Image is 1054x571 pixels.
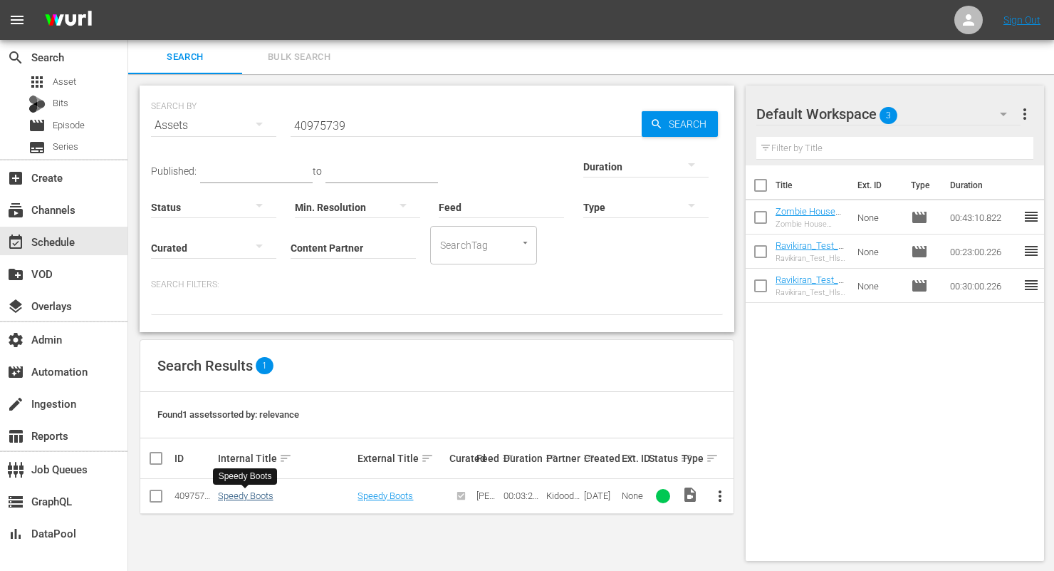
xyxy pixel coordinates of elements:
span: Episode [911,243,928,260]
span: reorder [1023,277,1040,294]
td: None [852,235,905,269]
th: Ext. ID [849,165,903,205]
a: Zombie House Flipping: Ranger Danger [776,206,841,238]
span: Search [137,49,234,66]
span: GraphQL [7,493,24,510]
span: Create [7,170,24,187]
img: ans4CAIJ8jUAAAAAAAAAAAAAAAAAAAAAAAAgQb4GAAAAAAAAAAAAAAAAAAAAAAAAJMjXAAAAAAAAAAAAAAAAAAAAAAAAgAT5G... [34,4,103,37]
div: ID [174,453,214,464]
div: Duration [503,450,543,467]
span: Found 1 assets sorted by: relevance [157,409,299,420]
span: [PERSON_NAME] [476,490,495,533]
a: Ravikiran_Test_Hlsv2_Seg [776,240,845,262]
span: Bulk Search [251,49,348,66]
a: Ravikiran_Test_Hlsv2_Seg_30mins_Duration [776,274,845,307]
div: Type [682,450,699,467]
th: Title [776,165,849,205]
span: Series [28,139,46,156]
span: more_vert [1016,106,1033,123]
span: Channels [7,202,24,219]
div: Internal Title [218,450,354,467]
div: Zombie House Flipping: Ranger Danger [776,220,847,229]
div: Speedy Boots [219,470,272,483]
a: Sign Out [1003,14,1040,26]
span: Ingestion [7,396,24,413]
td: 00:30:00.226 [944,269,1023,303]
span: Overlays [7,298,24,315]
span: Video [682,486,699,503]
span: DataPool [7,525,24,542]
td: None [852,269,905,303]
td: 00:23:00.226 [944,235,1023,269]
span: Admin [7,331,24,349]
span: 1 [256,357,273,374]
div: Created [584,450,617,467]
div: Feed [476,450,499,467]
span: Search [663,111,718,137]
span: Search [7,49,24,66]
span: Job Queues [7,461,24,478]
span: reorder [1023,208,1040,225]
span: Schedule [7,234,24,251]
span: Episode [28,117,46,134]
span: Reports [7,428,24,445]
span: Search Results [157,357,253,374]
span: Kidoodle TV [546,490,580,512]
div: 00:03:20.042 [503,490,543,501]
button: Open [518,236,532,250]
span: Series [53,140,78,154]
td: None [852,200,905,235]
button: more_vert [1016,97,1033,131]
a: Speedy Boots [358,490,413,501]
th: Type [902,165,941,205]
div: [DATE] [584,490,617,501]
div: Assets [151,106,276,145]
div: Ravikiran_Test_Hlsv2_Seg [776,254,847,263]
div: Status [649,450,677,467]
span: VOD [7,266,24,283]
p: Search Filters: [151,279,723,291]
div: Default Workspace [756,94,1021,134]
button: Search [642,111,718,137]
span: reorder [1023,242,1040,259]
td: 00:43:10.822 [944,200,1023,235]
button: more_vert [703,479,737,513]
div: Ext. ID [622,453,645,464]
div: Bits [28,96,46,113]
span: 3 [880,101,897,130]
span: menu [9,11,26,29]
span: Episode [911,209,928,226]
div: External Title [358,450,445,467]
div: 40975739 [174,490,214,501]
span: to [313,165,322,177]
div: Partner [546,450,580,467]
div: None [622,490,645,501]
span: sort [279,452,292,465]
span: sort [421,452,434,465]
span: Episode [53,118,85,133]
span: more_vert [711,488,729,505]
span: Asset [28,73,46,91]
div: Curated [449,453,472,464]
span: Episode [911,277,928,294]
div: Ravikiran_Test_Hlsv2_Seg_30mins_Duration [776,288,847,297]
a: Speedy Boots [218,490,273,501]
span: Bits [53,96,68,110]
th: Duration [941,165,1027,205]
span: Automation [7,364,24,381]
span: Published: [151,165,197,177]
span: Asset [53,75,76,89]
